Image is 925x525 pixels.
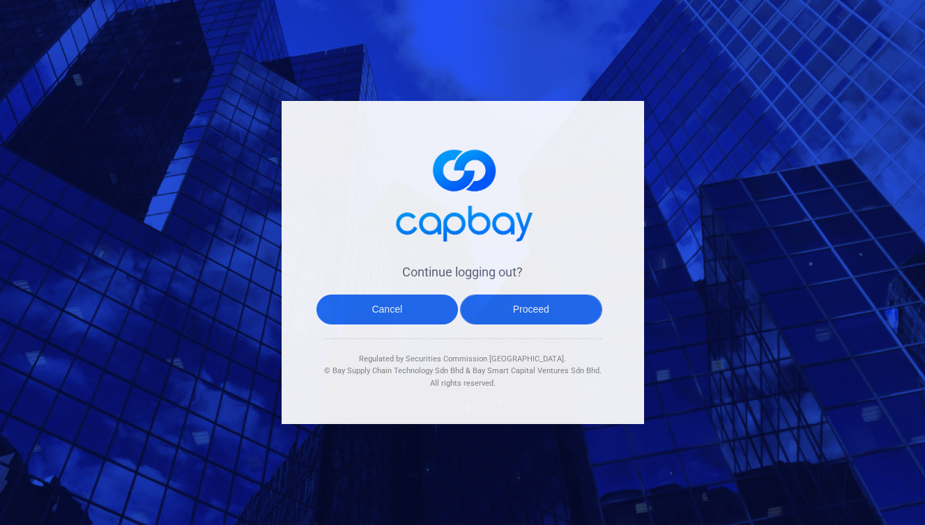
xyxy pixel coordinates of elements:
[323,264,602,281] h4: Continue logging out?
[324,366,464,375] span: © Bay Supply Chain Technology Sdn Bhd
[323,339,602,390] div: Regulated by Securities Commission [GEOGRAPHIC_DATA]. & All rights reserved.
[473,366,602,375] span: Bay Smart Capital Ventures Sdn Bhd.
[316,295,459,324] button: Cancel
[460,295,602,324] button: Proceed
[386,136,540,250] img: logo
